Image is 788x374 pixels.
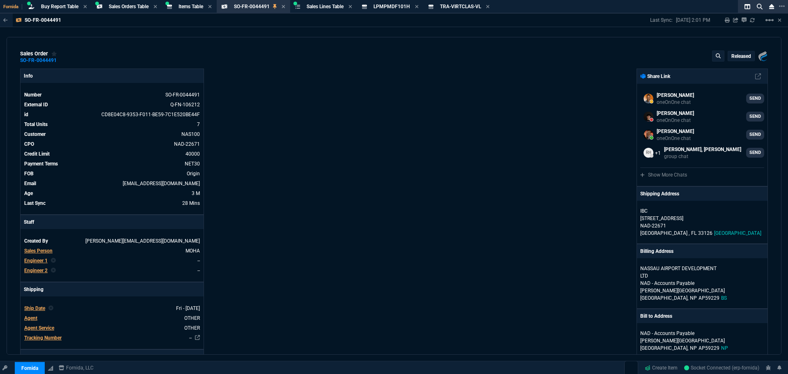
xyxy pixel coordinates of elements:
span: See Marketplace Order [165,92,200,98]
tr: 9/12/25 => 2:01 PM [24,199,200,207]
span: -- [197,258,200,264]
span: [GEOGRAPHIC_DATA] , [640,230,689,236]
a: Create Item [641,362,681,374]
span: MOHA [186,248,200,254]
tr: undefined [24,160,200,168]
nx-icon: Split Panels [741,2,754,11]
tr: See Marketplace Order [24,91,200,99]
span: External ID [24,102,48,108]
a: rob.henneberger@fornida.com,larry.avila@fornida.com [640,145,764,161]
span: Sales Orders Table [109,4,149,9]
a: SEND [746,130,764,140]
span: 9/12/25 => 2:01 PM [182,200,200,206]
nx-icon: Close Tab [348,4,352,10]
a: SO-FR-0044491 [20,60,57,61]
span: MOHAMMED.WAFEK@FORNIDA.COM [85,238,200,244]
nx-icon: Back to Table [3,17,8,23]
span: [GEOGRAPHIC_DATA], [640,345,688,351]
nx-icon: Close Tab [282,4,285,10]
p: [DATE] 2:01 PM [676,17,710,23]
p: IBC [640,207,719,215]
span: 33126 [698,230,712,236]
span: Payment Terms [24,161,58,167]
nx-icon: Close Tab [153,4,157,10]
span: Engineer 1 [24,258,48,264]
span: Ship Date [24,305,45,311]
a: -- [189,335,192,341]
tr: undefined [24,334,200,342]
span: See Marketplace Order [101,112,200,117]
span: BS [721,295,727,301]
span: AP59229 [699,345,719,351]
nx-icon: Close Tab [83,4,87,10]
a: NAD-22671 [174,141,200,147]
span: Origin [187,171,200,177]
p: Bill to Address [640,312,672,320]
p: [STREET_ADDRESS] [640,215,764,222]
span: Socket Connected (erp-fornida) [684,365,759,371]
span: 2025-06-27T00:00:00.000Z [176,305,200,311]
p: [PERSON_NAME], [PERSON_NAME] [664,146,741,153]
p: NASSAU AIRPORT DEVELOPMENT LTD [640,265,719,280]
a: Show More Chats [640,172,687,178]
p: [PERSON_NAME] [657,110,694,117]
p: group chat [664,153,741,160]
span: NP [690,345,697,351]
p: [PERSON_NAME][GEOGRAPHIC_DATA] [640,287,764,294]
tr: undefined [24,247,200,255]
span: -- [197,268,200,273]
p: Released [731,53,751,60]
tr: 6/26/25 => 7:00 PM [24,189,200,197]
tr: undefined [24,304,200,312]
div: Add to Watchlist [51,50,57,57]
span: AP59229 [699,295,719,301]
nx-icon: Close Tab [415,4,419,10]
a: michael.licea@fornida.com [640,108,764,125]
tr: undefined [24,120,200,128]
p: oneOnOne chat [657,99,694,106]
span: Agent Service [24,325,54,331]
tr: accountspayables@nas.bs [24,179,200,188]
nx-icon: Close Tab [486,4,490,10]
span: FOB [24,171,34,177]
a: SEND [746,94,764,103]
span: CPO [24,141,34,147]
span: LPMPMDF101H [373,4,410,9]
span: Customer [24,131,46,137]
a: SEND [746,148,764,158]
span: NP [690,295,697,301]
span: id [24,112,28,117]
p: NAD - Accounts Payable [640,280,764,287]
a: SEND [746,112,764,122]
a: See Marketplace Order [170,102,200,108]
p: NAD-22671 [640,222,764,229]
nx-icon: Open New Tab [779,2,785,10]
tr: undefined [24,130,200,138]
nx-icon: Close Workbench [766,2,777,11]
tr: undefined [24,324,200,332]
p: Last Sync: [650,17,676,23]
span: Created By [24,238,48,244]
span: FL [691,230,696,236]
tr: undefined [24,314,200,322]
tr: undefined [24,237,200,245]
a: Hide Workbench [778,17,781,23]
p: Billing Address [640,248,673,255]
span: Agent [24,315,37,321]
nx-icon: Search [754,2,766,11]
a: Chris.Hernandez@fornida.com [640,90,764,107]
span: Last Sync [24,200,46,206]
span: Sales Lines Table [307,4,344,9]
span: Age [24,190,33,196]
span: 40000 [186,151,200,157]
div: sales order [20,50,57,57]
span: Credit Limit [24,151,50,157]
p: Share Link [640,73,670,80]
p: oneOnOne chat [657,117,694,124]
p: Shipping Address [640,190,679,197]
nx-icon: Clear selected rep [51,267,56,274]
nx-icon: Clear selected rep [48,305,53,312]
tr: undefined [24,170,200,178]
nx-icon: Clear selected rep [51,257,56,264]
